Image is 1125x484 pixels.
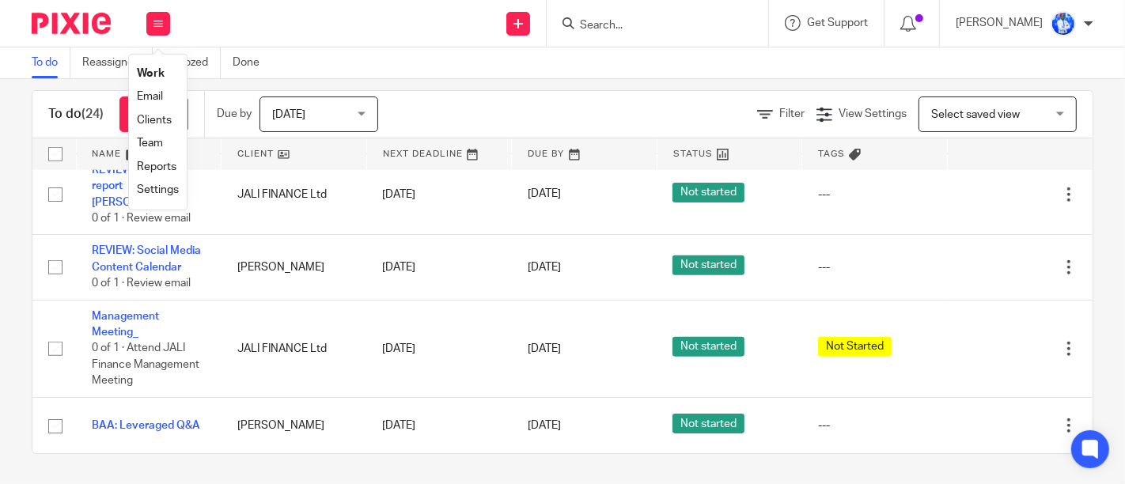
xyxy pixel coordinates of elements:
[119,96,188,132] a: + Add task
[818,337,892,357] span: Not Started
[92,343,199,387] span: 0 of 1 · Attend JALI Finance Management Meeting
[222,153,367,235] td: JALI FINANCE Ltd
[818,149,845,158] span: Tags
[272,109,305,120] span: [DATE]
[672,337,744,357] span: Not started
[222,398,367,454] td: [PERSON_NAME]
[92,213,191,224] span: 0 of 1 · Review email
[92,164,180,208] a: REVIEW: Weekly report [PERSON_NAME]
[672,255,744,275] span: Not started
[779,108,805,119] span: Filter
[672,183,744,202] span: Not started
[818,187,932,202] div: ---
[839,108,907,119] span: View Settings
[137,184,179,195] a: Settings
[818,418,932,433] div: ---
[528,189,561,200] span: [DATE]
[366,398,512,454] td: [DATE]
[578,19,721,33] input: Search
[366,235,512,300] td: [DATE]
[32,47,70,78] a: To do
[82,47,153,78] a: Reassigned
[137,138,163,149] a: Team
[48,106,104,123] h1: To do
[528,262,561,273] span: [DATE]
[366,153,512,235] td: [DATE]
[1051,11,1076,36] img: WhatsApp%20Image%202022-01-17%20at%2010.26.43%20PM.jpeg
[92,278,191,289] span: 0 of 1 · Review email
[818,259,932,275] div: ---
[137,91,163,102] a: Email
[165,47,221,78] a: Snoozed
[807,17,868,28] span: Get Support
[137,68,165,79] a: Work
[233,47,271,78] a: Done
[931,109,1020,120] span: Select saved view
[956,15,1043,31] p: [PERSON_NAME]
[528,420,561,431] span: [DATE]
[672,414,744,433] span: Not started
[222,235,367,300] td: [PERSON_NAME]
[366,300,512,397] td: [DATE]
[137,115,172,126] a: Clients
[92,245,201,272] a: REVIEW: Social Media Content Calendar
[528,343,561,354] span: [DATE]
[92,420,200,431] a: BAA: Leveraged Q&A
[222,300,367,397] td: JALI FINANCE Ltd
[137,161,176,172] a: Reports
[32,13,111,34] img: Pixie
[217,106,252,122] p: Due by
[92,311,159,338] a: Management Meeting_
[81,108,104,120] span: (24)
